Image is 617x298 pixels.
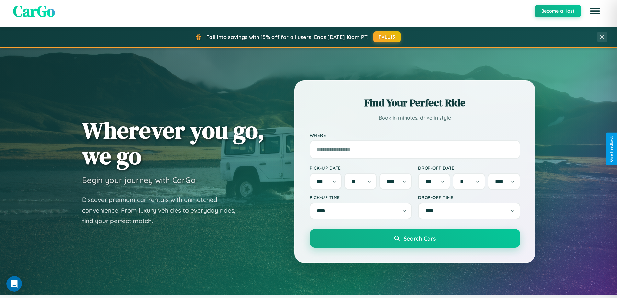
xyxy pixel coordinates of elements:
button: Become a Host [535,5,581,17]
h1: Wherever you go, we go [82,117,265,169]
span: Fall into savings with 15% off for all users! Ends [DATE] 10am PT. [206,34,369,40]
p: Book in minutes, drive in style [310,113,520,123]
h3: Begin your journey with CarGo [82,175,196,185]
button: Search Cars [310,229,520,248]
span: Search Cars [404,235,436,242]
label: Drop-off Date [418,165,520,171]
button: Open menu [586,2,604,20]
p: Discover premium car rentals with unmatched convenience. From luxury vehicles to everyday rides, ... [82,195,244,226]
span: CarGo [13,0,55,22]
iframe: Intercom live chat [6,276,22,292]
label: Pick-up Time [310,195,412,200]
label: Drop-off Time [418,195,520,200]
label: Where [310,132,520,138]
h2: Find Your Perfect Ride [310,96,520,110]
div: Give Feedback [609,136,614,162]
label: Pick-up Date [310,165,412,171]
button: FALL15 [373,31,401,42]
